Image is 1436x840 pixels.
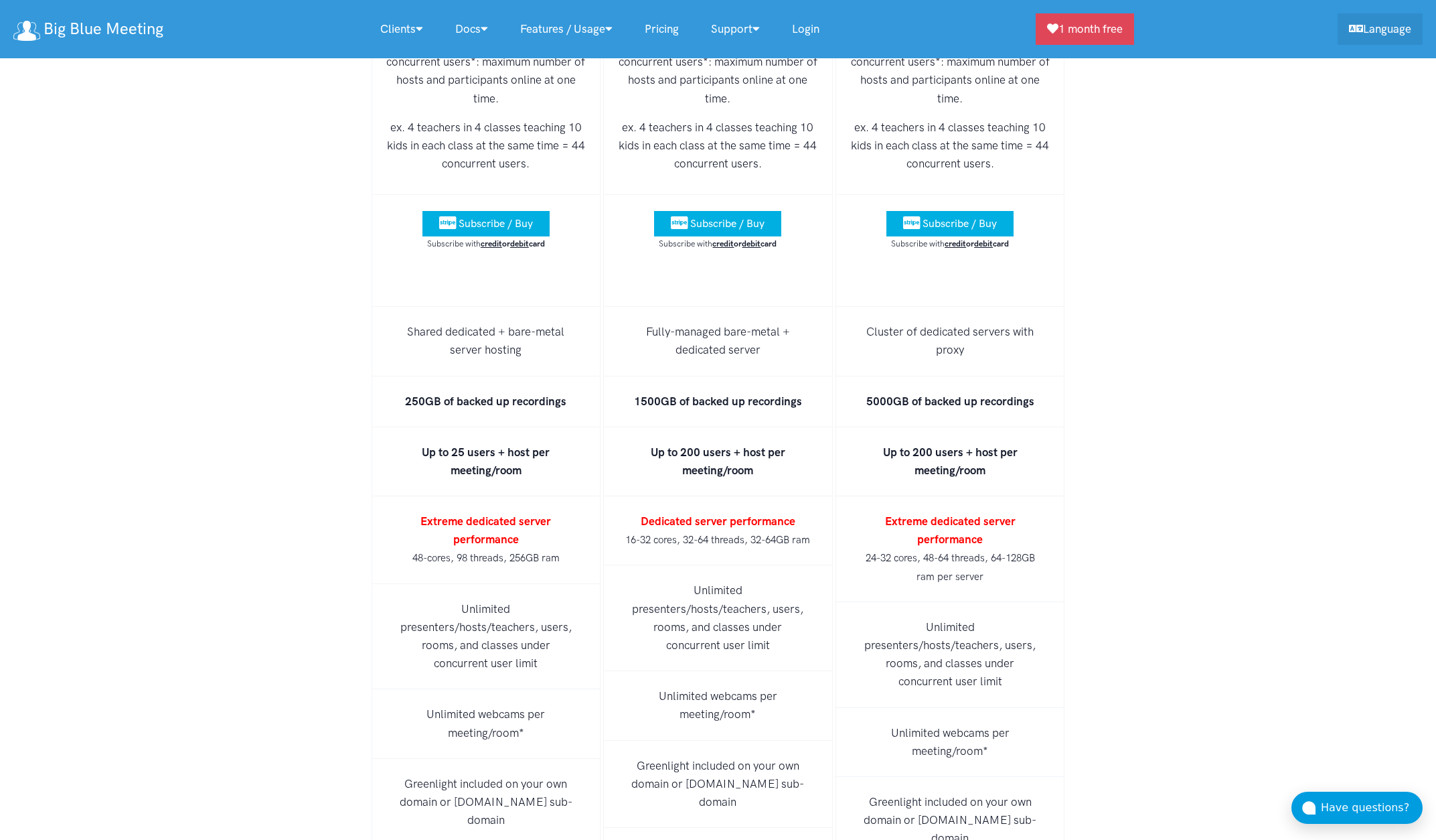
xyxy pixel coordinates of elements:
[651,445,785,477] strong: Up to 200 users + host per meeting/room
[625,534,810,546] small: 16-32 cores, 32-64 threads, 32-64GB ram
[603,741,833,829] li: Greenlight included on your own domain or [DOMAIN_NAME] sub-domain
[13,21,40,41] img: logo
[712,238,777,249] strong: or card
[372,689,601,758] li: Unlimited webcams per meeting/room*
[1291,792,1423,824] button: Have questions?
[603,307,833,376] li: Fully-managed bare-metal + dedicated server
[510,238,529,249] u: debit
[1321,799,1423,817] div: Have questions?
[603,671,833,740] li: Unlimited webcams per meeting/room*
[615,35,821,108] p: Unlimited licenses/hosts. Priced by concurrent users*: maximum number of hosts and participants o...
[712,238,734,249] u: credit
[695,15,776,44] a: Support
[835,708,1065,777] li: Unlimited webcams per meeting/room*
[383,35,590,108] p: Unlimited licenses/hosts. Priced by concurrent users*: maximum number of hosts and participants o...
[945,238,966,249] u: credit
[364,15,439,44] a: Clients
[459,217,533,230] span: Subscribe / Buy
[481,238,545,249] strong: or card
[615,119,821,173] p: ex. 4 teachers in 4 classes teaching 10 kids in each class at the same time = 44 concurrent users.
[835,307,1065,376] li: Cluster of dedicated servers with proxy
[883,261,1017,285] iframe: PayPal
[885,514,1016,546] strong: Extreme dedicated server performance
[383,119,590,173] p: ex. 4 teachers in 4 classes teaching 10 kids in each class at the same time = 44 concurrent users.
[1036,13,1134,45] a: 1 month free
[883,445,1018,477] strong: Up to 200 users + host per meeting/room
[439,15,504,44] a: Docs
[866,395,1034,408] strong: 5000GB of backed up recordings
[776,15,835,44] a: Login
[847,119,1054,173] p: ex. 4 teachers in 4 classes teaching 10 kids in each class at the same time = 44 concurrent users.
[372,584,601,690] li: Unlimited presenters/hosts/teachers, users, rooms, and classes under concurrent user limit
[974,238,993,249] u: debit
[481,238,502,249] u: credit
[945,238,1009,249] strong: or card
[634,395,802,408] strong: 1500GB of backed up recordings
[690,217,765,230] span: Subscribe / Buy
[629,15,695,44] a: Pricing
[835,602,1065,708] li: Unlimited presenters/hosts/teachers, users, rooms, and classes under concurrent user limit
[651,261,785,285] iframe: PayPal
[641,514,795,528] strong: Dedicated server performance
[866,552,1035,582] small: 24-32 cores, 48-64 threads, 64-128GB ram per server
[13,15,163,44] a: Big Blue Meeting
[1338,13,1423,45] a: Language
[923,217,997,230] span: Subscribe / Buy
[891,238,1009,249] small: Subscribe with
[847,35,1054,108] p: Unlimited licenses/hosts. Priced by concurrent users*: maximum number of hosts and participants o...
[742,238,761,249] u: debit
[422,445,550,477] strong: Up to 25 users + host per meeting/room
[405,395,566,408] strong: 250GB of backed up recordings
[412,552,560,564] small: 48-cores, 98 threads, 256GB ram
[659,238,777,249] small: Subscribe with
[420,514,551,546] strong: Extreme dedicated server performance
[372,307,601,376] li: Shared dedicated + bare-metal server hosting
[419,261,553,285] iframe: PayPal
[603,565,833,671] li: Unlimited presenters/hosts/teachers, users, rooms, and classes under concurrent user limit
[504,15,629,44] a: Features / Usage
[427,238,545,249] small: Subscribe with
